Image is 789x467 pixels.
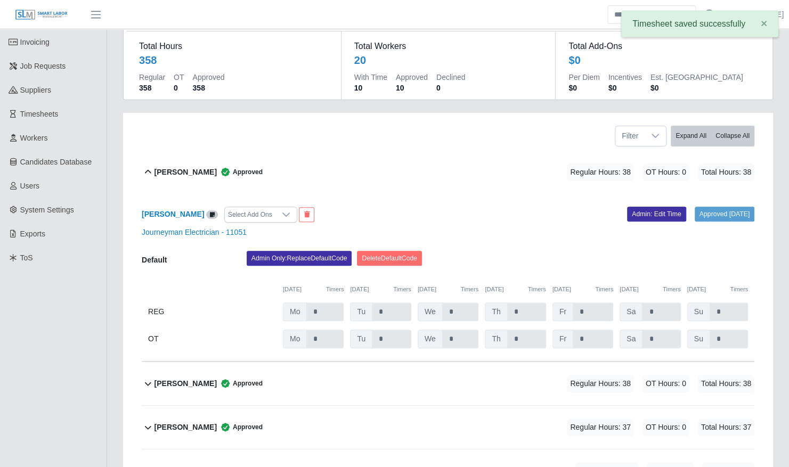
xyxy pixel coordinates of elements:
[20,182,40,190] span: Users
[154,167,217,178] b: [PERSON_NAME]
[642,419,689,436] span: OT Hours: 0
[326,285,344,294] button: Timers
[436,83,465,93] dd: 0
[396,72,428,83] dt: Approved
[354,53,366,68] div: 20
[552,285,613,294] div: [DATE]
[722,9,784,20] a: [PERSON_NAME]
[552,330,573,348] span: Fr
[621,11,778,37] div: Timesheet saved successfully
[139,40,328,53] dt: Total Hours
[687,330,710,348] span: Su
[20,253,33,262] span: ToS
[396,83,428,93] dd: 10
[485,285,546,294] div: [DATE]
[357,251,422,266] button: DeleteDefaultCode
[174,72,184,83] dt: OT
[20,62,66,70] span: Job Requests
[142,362,754,405] button: [PERSON_NAME] Approved Regular Hours: 38 OT Hours: 0 Total Hours: 38
[192,72,224,83] dt: Approved
[354,83,387,93] dd: 10
[20,230,45,238] span: Exports
[393,285,411,294] button: Timers
[142,151,754,194] button: [PERSON_NAME] Approved Regular Hours: 38 OT Hours: 0 Total Hours: 38
[436,72,465,83] dt: Declined
[20,110,59,118] span: Timesheets
[567,419,634,436] span: Regular Hours: 37
[671,126,711,146] button: Expand All
[642,163,689,181] span: OT Hours: 0
[687,302,710,321] span: Su
[148,302,276,321] div: REG
[552,302,573,321] span: Fr
[217,378,263,389] span: Approved
[350,285,411,294] div: [DATE]
[650,83,743,93] dd: $0
[698,375,754,392] span: Total Hours: 38
[206,210,218,218] a: View/Edit Notes
[283,330,307,348] span: Mo
[568,53,580,68] div: $0
[142,406,754,449] button: [PERSON_NAME] Approved Regular Hours: 37 OT Hours: 0 Total Hours: 37
[698,163,754,181] span: Total Hours: 38
[418,285,478,294] div: [DATE]
[608,72,642,83] dt: Incentives
[418,302,443,321] span: We
[20,158,92,166] span: Candidates Database
[607,5,696,24] input: Search
[620,285,680,294] div: [DATE]
[687,285,748,294] div: [DATE]
[671,126,754,146] div: bulk actions
[730,285,748,294] button: Timers
[761,17,767,29] span: ×
[350,330,372,348] span: Tu
[217,167,263,177] span: Approved
[139,53,157,68] div: 358
[354,40,543,53] dt: Total Workers
[217,422,263,432] span: Approved
[139,72,165,83] dt: Regular
[568,72,599,83] dt: Per Diem
[20,86,51,94] span: Suppliers
[567,163,634,181] span: Regular Hours: 38
[711,126,754,146] button: Collapse All
[460,285,478,294] button: Timers
[154,378,217,389] b: [PERSON_NAME]
[225,207,275,222] div: Select Add Ons
[142,210,204,218] a: [PERSON_NAME]
[299,207,314,222] button: End Worker & Remove from the Timesheet
[354,72,387,83] dt: With Time
[568,40,757,53] dt: Total Add-Ons
[568,83,599,93] dd: $0
[148,330,276,348] div: OT
[595,285,613,294] button: Timers
[695,207,754,222] a: Approved [DATE]
[650,72,743,83] dt: Est. [GEOGRAPHIC_DATA]
[418,330,443,348] span: We
[142,228,247,236] a: Journeyman Electrician - 11051
[154,422,217,433] b: [PERSON_NAME]
[15,9,68,21] img: SLM Logo
[485,330,507,348] span: Th
[567,375,634,392] span: Regular Hours: 38
[192,83,224,93] dd: 358
[20,206,74,214] span: System Settings
[615,126,645,146] span: Filter
[620,330,642,348] span: Sa
[663,285,681,294] button: Timers
[283,285,344,294] div: [DATE]
[620,302,642,321] span: Sa
[142,256,167,264] b: Default
[20,38,50,46] span: Invoicing
[247,251,352,266] button: Admin Only:ReplaceDefaultCode
[20,134,48,142] span: Workers
[139,83,165,93] dd: 358
[642,375,689,392] span: OT Hours: 0
[283,302,307,321] span: Mo
[350,302,372,321] span: Tu
[485,302,507,321] span: Th
[608,83,642,93] dd: $0
[174,83,184,93] dd: 0
[698,419,754,436] span: Total Hours: 37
